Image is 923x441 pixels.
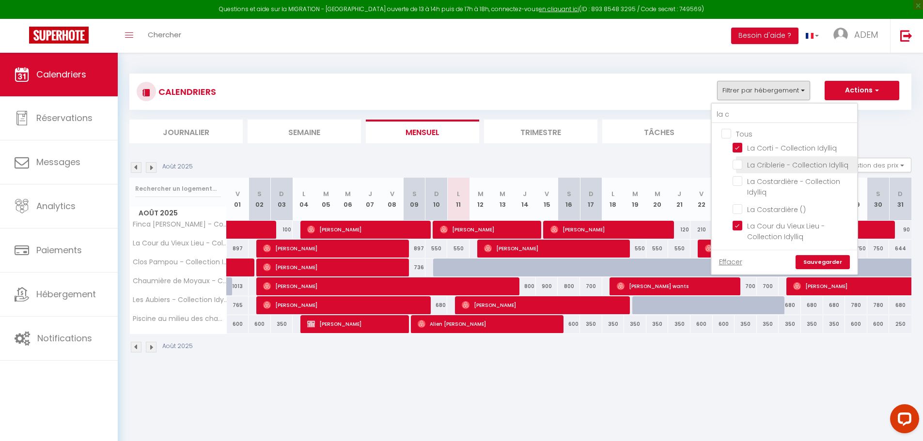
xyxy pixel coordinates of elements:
[248,120,361,143] li: Semaine
[567,189,571,198] abbr: S
[390,189,394,198] abbr: V
[757,315,779,333] div: 350
[462,296,625,314] span: [PERSON_NAME]
[257,189,262,198] abbr: S
[271,315,293,333] div: 350
[359,178,381,221] th: 07
[36,200,76,212] span: Analytics
[668,315,690,333] div: 350
[434,189,439,198] abbr: D
[492,178,514,221] th: 13
[705,239,846,258] span: [PERSON_NAME] [PERSON_NAME]
[699,189,704,198] abbr: V
[440,220,536,239] span: [PERSON_NAME]
[447,178,469,221] th: 11
[162,342,193,351] p: Août 2025
[589,189,594,198] abbr: D
[418,315,559,333] span: Alien [PERSON_NAME]
[263,296,426,314] span: [PERSON_NAME]
[735,277,757,295] div: 700
[539,5,579,13] a: en cliquant ici
[412,189,417,198] abbr: S
[801,296,823,314] div: 680
[867,240,890,258] div: 750
[889,296,911,314] div: 680
[484,120,597,143] li: Trimestre
[833,28,848,42] img: ...
[249,315,271,333] div: 600
[796,255,850,270] a: Sauvegarder
[712,106,857,123] input: Rechercher un logement...
[839,158,911,172] button: Gestion des prix
[536,178,558,221] th: 15
[148,30,181,40] span: Chercher
[381,178,404,221] th: 08
[425,296,448,314] div: 680
[823,315,845,333] div: 350
[854,29,878,41] span: ADEM
[900,30,912,42] img: logout
[307,220,426,239] span: [PERSON_NAME]
[425,240,448,258] div: 550
[403,259,425,276] div: 736
[425,178,448,221] th: 10
[668,221,690,239] div: 120
[469,178,492,221] th: 12
[36,112,93,124] span: Réservations
[747,221,825,242] span: La Cour du Vieux Lieu - Collection Idylliq
[602,178,625,221] th: 18
[655,189,660,198] abbr: M
[845,315,867,333] div: 600
[550,220,669,239] span: [PERSON_NAME]
[29,27,89,44] img: Super Booking
[668,178,690,221] th: 21
[36,244,82,256] span: Paiements
[36,68,86,80] span: Calendriers
[36,288,96,300] span: Hébergement
[545,189,549,198] abbr: V
[889,221,911,239] div: 90
[646,178,669,221] th: 20
[227,240,249,258] div: 897
[323,189,329,198] abbr: M
[867,178,890,221] th: 30
[130,206,226,220] span: Août 2025
[558,315,580,333] div: 600
[646,315,669,333] div: 350
[898,189,903,198] abbr: D
[302,189,305,198] abbr: L
[889,178,911,221] th: 31
[403,178,425,221] th: 09
[263,277,516,295] span: [PERSON_NAME]
[580,178,602,221] th: 17
[447,240,469,258] div: 550
[889,240,911,258] div: 644
[484,239,625,258] span: [PERSON_NAME]
[315,178,337,221] th: 05
[719,257,742,267] a: Effacer
[37,332,92,344] span: Notifications
[235,189,240,198] abbr: V
[227,178,249,221] th: 01
[825,81,899,100] button: Actions
[580,277,602,295] div: 700
[779,296,801,314] div: 680
[337,178,359,221] th: 06
[514,277,536,295] div: 800
[690,221,713,239] div: 210
[823,296,845,314] div: 680
[826,19,890,53] a: ... ADEM
[141,19,188,53] a: Chercher
[279,189,284,198] abbr: D
[731,28,798,44] button: Besoin d'aide ?
[617,277,735,295] span: [PERSON_NAME] wants
[757,277,779,295] div: 700
[514,178,536,221] th: 14
[156,81,216,103] h3: CALENDRIERS
[368,189,372,198] abbr: J
[867,315,890,333] div: 600
[131,296,228,304] span: Les Aubiers - Collection Idylliq
[131,240,228,247] span: La Cour du Vieux Lieu - Collection Idylliq
[602,120,716,143] li: Tâches
[713,315,735,333] div: 600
